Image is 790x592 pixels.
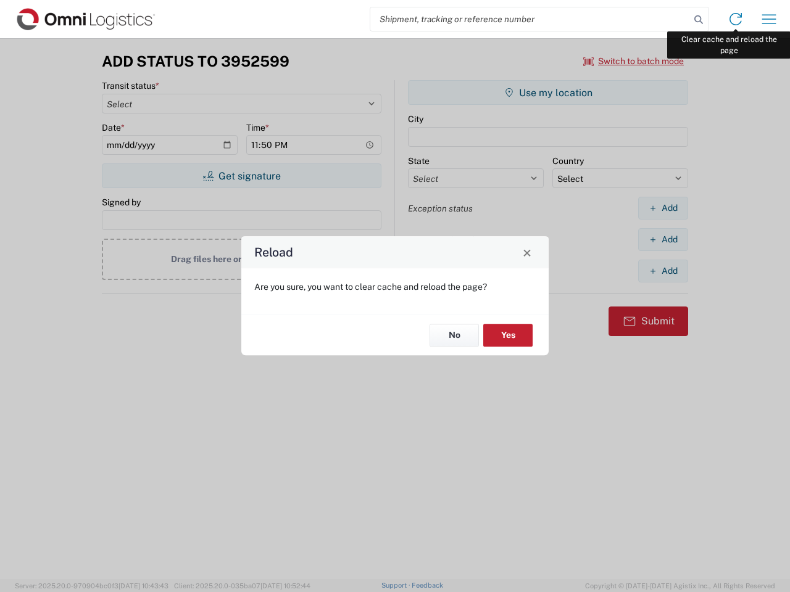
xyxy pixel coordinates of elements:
button: Yes [483,324,533,347]
h4: Reload [254,244,293,261]
p: Are you sure, you want to clear cache and reload the page? [254,281,536,292]
input: Shipment, tracking or reference number [370,7,690,31]
button: No [430,324,479,347]
button: Close [518,244,536,261]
